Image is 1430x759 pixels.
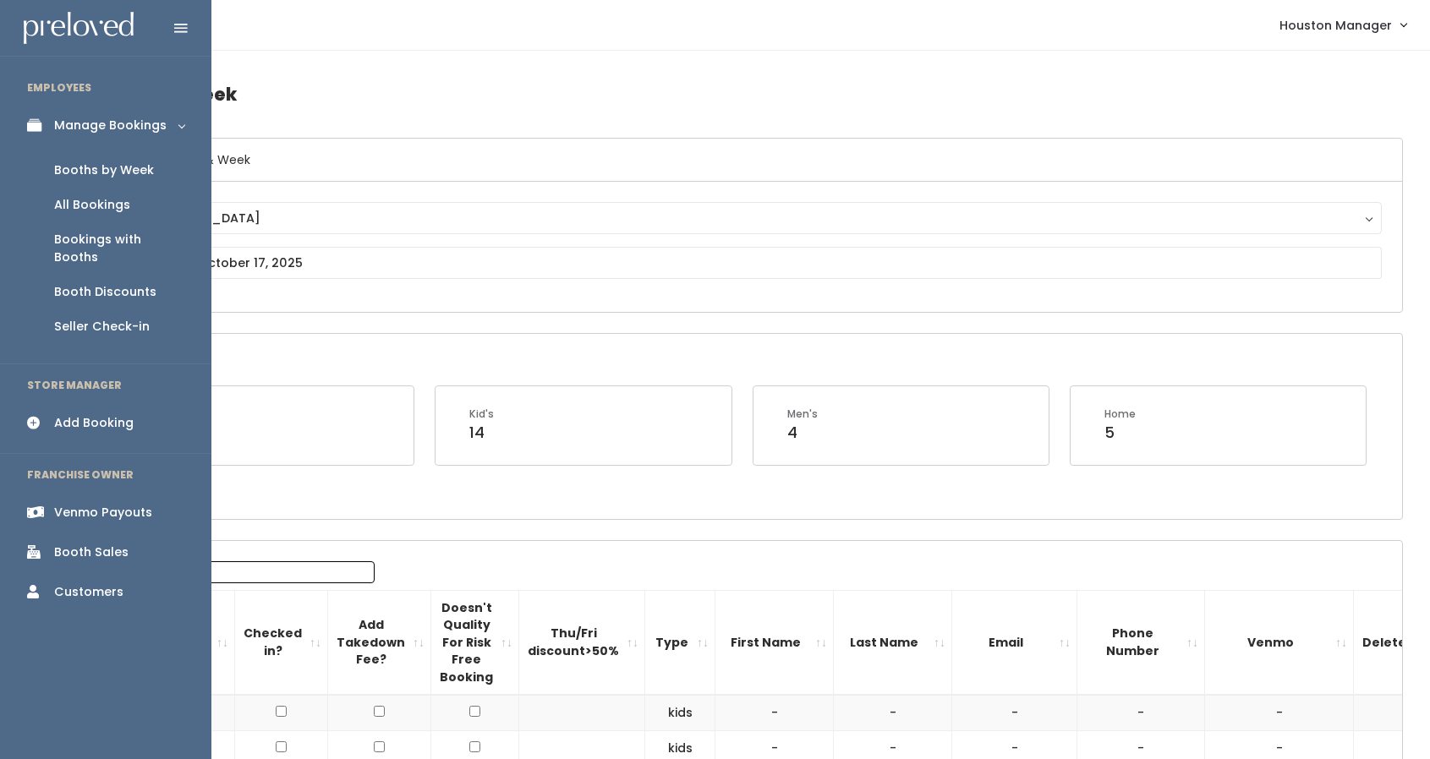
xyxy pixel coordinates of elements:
[86,71,1403,117] h4: Booths by Week
[97,561,375,583] label: Search:
[159,561,375,583] input: Search:
[1205,695,1354,730] td: -
[952,695,1077,730] td: -
[123,209,1366,227] div: [GEOGRAPHIC_DATA]
[54,231,184,266] div: Bookings with Booths
[107,202,1382,234] button: [GEOGRAPHIC_DATA]
[1104,422,1136,444] div: 5
[1077,695,1205,730] td: -
[834,590,952,695] th: Last Name: activate to sort column ascending
[469,407,494,422] div: Kid's
[787,407,818,422] div: Men's
[54,161,154,179] div: Booths by Week
[1077,590,1205,695] th: Phone Number: activate to sort column ascending
[1263,7,1423,43] a: Houston Manager
[1205,590,1354,695] th: Venmo: activate to sort column ascending
[54,414,134,432] div: Add Booking
[54,196,130,214] div: All Bookings
[645,590,715,695] th: Type: activate to sort column ascending
[54,504,152,521] div: Venmo Payouts
[87,139,1402,182] h6: Select Location & Week
[952,590,1077,695] th: Email: activate to sort column ascending
[107,247,1382,279] input: October 11 - October 17, 2025
[469,422,494,444] div: 14
[24,12,134,45] img: preloved logo
[54,583,123,601] div: Customers
[715,590,834,695] th: First Name: activate to sort column ascending
[787,422,818,444] div: 4
[54,543,129,561] div: Booth Sales
[519,590,645,695] th: Thu/Fri discount&gt;50%: activate to sort column ascending
[1354,590,1427,695] th: Delete: activate to sort column ascending
[1104,407,1136,422] div: Home
[715,695,834,730] td: -
[54,283,156,301] div: Booth Discounts
[1279,16,1392,35] span: Houston Manager
[54,318,150,336] div: Seller Check-in
[328,590,431,695] th: Add Takedown Fee?: activate to sort column ascending
[54,117,167,134] div: Manage Bookings
[431,590,519,695] th: Doesn't Quality For Risk Free Booking : activate to sort column ascending
[645,695,715,730] td: kids
[235,590,328,695] th: Checked in?: activate to sort column ascending
[834,695,952,730] td: -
